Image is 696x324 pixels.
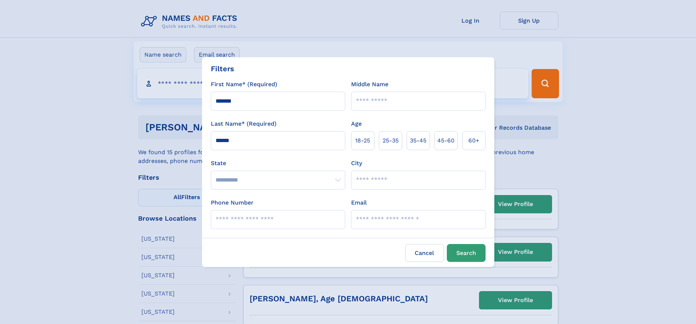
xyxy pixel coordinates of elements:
[211,198,254,207] label: Phone Number
[351,80,388,89] label: Middle Name
[211,63,234,74] div: Filters
[437,136,455,145] span: 45‑60
[447,244,486,262] button: Search
[211,80,277,89] label: First Name* (Required)
[351,198,367,207] label: Email
[211,119,277,128] label: Last Name* (Required)
[355,136,370,145] span: 18‑25
[351,119,362,128] label: Age
[383,136,399,145] span: 25‑35
[405,244,444,262] label: Cancel
[351,159,362,168] label: City
[211,159,345,168] label: State
[468,136,479,145] span: 60+
[410,136,426,145] span: 35‑45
